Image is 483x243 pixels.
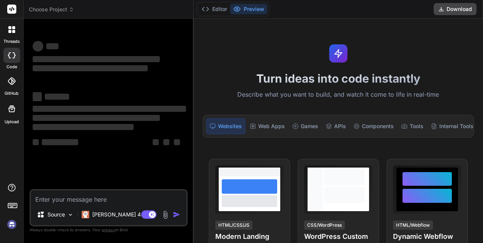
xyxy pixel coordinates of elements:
[198,72,478,85] h1: Turn ideas into code instantly
[5,90,19,97] label: GitHub
[215,221,253,230] div: HTML/CSS/JS
[153,139,159,145] span: ‌
[46,43,58,49] span: ‌
[33,56,160,62] span: ‌
[350,118,397,134] div: Components
[174,139,180,145] span: ‌
[45,94,69,100] span: ‌
[199,4,230,14] button: Editor
[42,139,78,145] span: ‌
[323,118,349,134] div: APIs
[47,211,65,218] p: Source
[102,227,115,232] span: privacy
[393,221,433,230] div: HTML/Webflow
[428,118,477,134] div: Internal Tools
[92,211,149,218] p: [PERSON_NAME] 4 S..
[33,41,43,52] span: ‌
[173,211,180,218] img: icon
[198,90,478,100] p: Describe what you want to build, and watch it come to life in real-time
[247,118,288,134] div: Web Apps
[5,218,18,231] img: signin
[3,38,20,45] label: threads
[67,212,74,218] img: Pick Models
[398,118,426,134] div: Tools
[230,4,267,14] button: Preview
[161,210,170,219] img: attachment
[82,211,89,218] img: Claude 4 Sonnet
[33,92,42,101] span: ‌
[33,124,134,130] span: ‌
[289,118,321,134] div: Games
[33,106,186,112] span: ‌
[33,115,160,121] span: ‌
[304,221,345,230] div: CSS/WordPress
[434,3,477,15] button: Download
[30,226,188,234] p: Always double-check its answers. Your in Bind
[6,64,17,70] label: code
[5,119,19,125] label: Upload
[29,6,74,13] span: Choose Project
[33,65,148,71] span: ‌
[163,139,169,145] span: ‌
[206,118,245,134] div: Websites
[33,139,39,145] span: ‌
